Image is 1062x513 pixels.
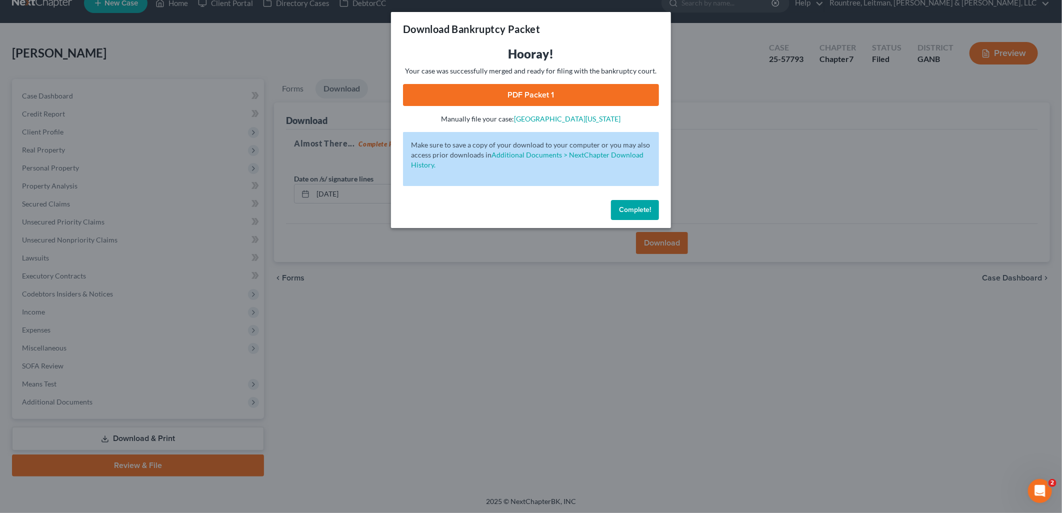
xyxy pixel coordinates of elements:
[1048,479,1056,487] span: 2
[1028,479,1052,503] iframe: Intercom live chat
[611,200,659,220] button: Complete!
[411,150,643,169] a: Additional Documents > NextChapter Download History.
[619,205,651,214] span: Complete!
[411,140,651,170] p: Make sure to save a copy of your download to your computer or you may also access prior downloads in
[403,22,540,36] h3: Download Bankruptcy Packet
[403,46,659,62] h3: Hooray!
[403,84,659,106] a: PDF Packet 1
[403,114,659,124] p: Manually file your case:
[514,114,621,123] a: [GEOGRAPHIC_DATA][US_STATE]
[403,66,659,76] p: Your case was successfully merged and ready for filing with the bankruptcy court.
